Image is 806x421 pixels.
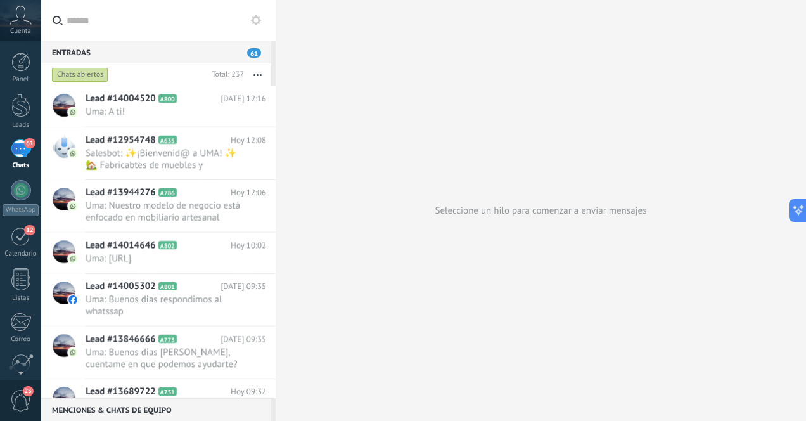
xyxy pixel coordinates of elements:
div: Panel [3,75,39,84]
span: Lead #13846666 [86,333,156,346]
div: Correo [3,335,39,344]
div: Total: 237 [207,68,244,81]
span: [DATE] 09:35 [221,333,266,346]
span: 23 [23,386,34,396]
span: Lead #13689722 [86,385,156,398]
span: A635 [158,136,177,144]
div: Chats abiertos [52,67,108,82]
span: A751 [158,387,177,396]
span: Uma: [URL] [86,252,242,264]
span: Hoy 10:02 [231,239,266,252]
span: [DATE] 09:35 [221,280,266,293]
a: Lead #14004520 A800 [DATE] 12:16 Uma: A ti! [41,86,276,127]
span: Salesbot: ✨¡Bienvenid@ a UMA! ✨ 🏡 Fabricabtes de muebles y decoración artesanal 💫 Diseñamos y fab... [86,147,242,171]
span: Hoy 12:06 [231,186,266,199]
span: 61 [24,138,35,148]
span: Lead #14004520 [86,93,156,105]
div: Listas [3,294,39,302]
span: 61 [247,48,261,58]
a: Lead #12954748 A635 Hoy 12:08 Salesbot: ✨¡Bienvenid@ a UMA! ✨ 🏡 Fabricabtes de muebles y decoraci... [41,127,276,179]
a: Lead #13944276 A786 Hoy 12:06 Uma: Nuestro modelo de negocio está enfocado en mobiliario artesana... [41,180,276,232]
span: [DATE] 12:16 [221,93,266,105]
div: Menciones & Chats de equipo [41,398,271,421]
a: Lead #14014646 A802 Hoy 10:02 Uma: [URL] [41,233,276,273]
span: A773 [158,335,177,343]
span: Uma: Nuestro modelo de negocio está enfocado en mobiliario artesanal boutique, diseñado en [GEOGR... [86,200,242,224]
img: com.amocrm.amocrmwa.svg [68,254,77,263]
span: A800 [158,94,177,103]
div: Chats [3,162,39,170]
a: Lead #14005302 A801 [DATE] 09:35 Uma: Buenos dias respondimos al whatssap [41,274,276,326]
a: Lead #13846666 A773 [DATE] 09:35 Uma: Buenos dias [PERSON_NAME], cuentame en que podemos ayudarte? [41,327,276,379]
img: com.amocrm.amocrmwa.svg [68,202,77,210]
img: com.amocrm.amocrmwa.svg [68,108,77,117]
span: Lead #12954748 [86,134,156,146]
span: A801 [158,282,177,290]
img: com.amocrm.amocrmwa.svg [68,149,77,158]
span: Hoy 12:08 [231,134,266,146]
img: com.amocrm.amocrmwa.svg [68,348,77,357]
img: facebook-sm.svg [68,295,77,304]
span: Uma: Buenos dias [PERSON_NAME], cuentame en que podemos ayudarte? [86,346,242,370]
span: Lead #14014646 [86,239,156,252]
span: Uma: A ti! [86,106,242,118]
span: Cuenta [10,27,31,36]
button: Más [244,63,271,86]
span: 12 [24,225,35,235]
span: Hoy 09:32 [231,385,266,398]
span: A786 [158,188,177,197]
span: A802 [158,241,177,249]
span: Lead #13944276 [86,186,156,199]
span: Lead #14005302 [86,280,156,293]
div: Calendario [3,250,39,258]
span: Uma: Buenos dias respondimos al whatssap [86,294,242,318]
div: Leads [3,121,39,129]
div: WhatsApp [3,204,39,216]
div: Entradas [41,41,271,63]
